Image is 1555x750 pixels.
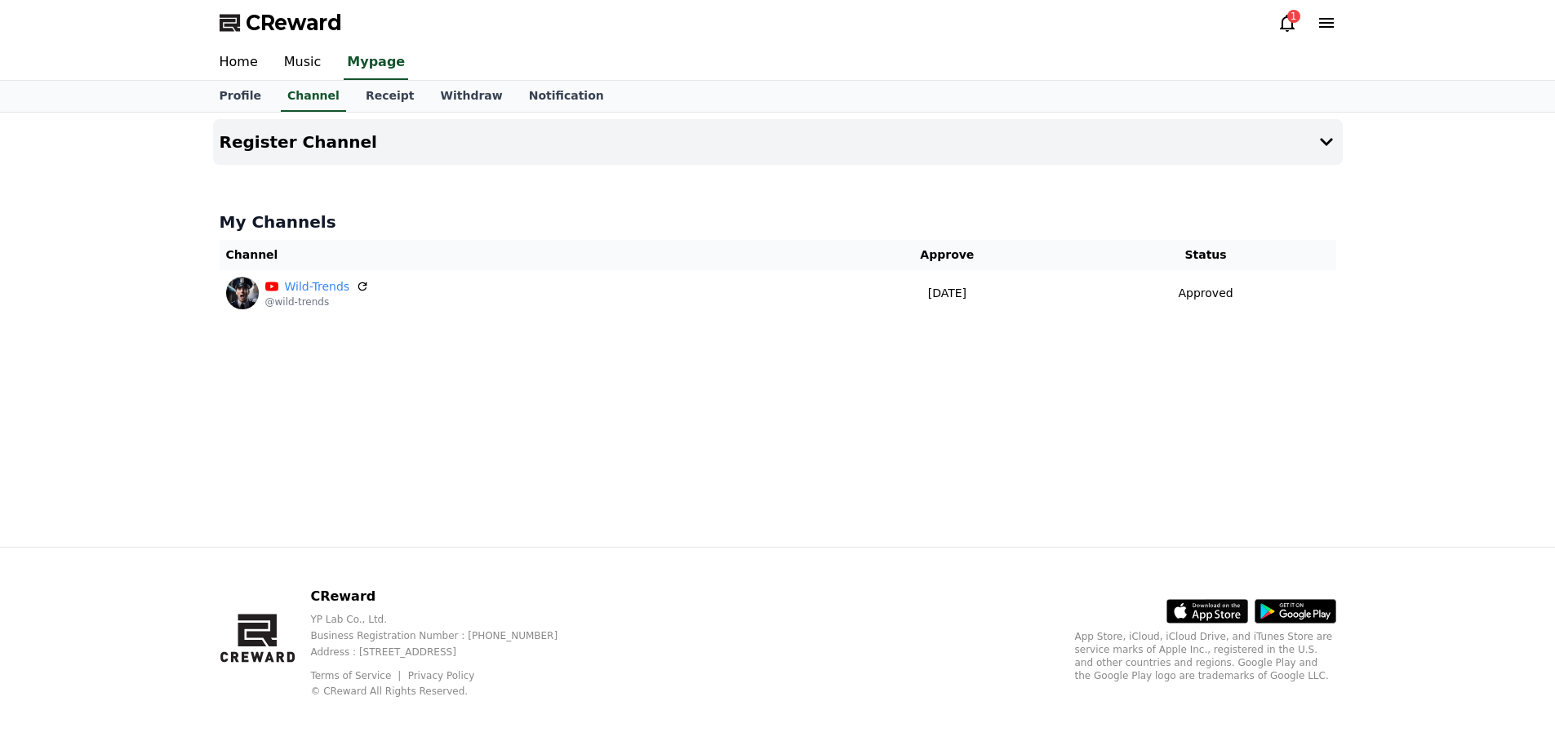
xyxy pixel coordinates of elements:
[310,613,584,626] p: YP Lab Co., Ltd.
[819,240,1076,270] th: Approve
[220,240,820,270] th: Channel
[220,10,342,36] a: CReward
[285,278,350,295] a: Wild-Trends
[1178,285,1233,302] p: Approved
[310,629,584,642] p: Business Registration Number : [PHONE_NUMBER]
[1076,240,1336,270] th: Status
[408,670,475,681] a: Privacy Policy
[427,81,515,112] a: Withdraw
[220,211,1336,233] h4: My Channels
[353,81,428,112] a: Receipt
[265,295,370,308] p: @wild-trends
[207,81,274,112] a: Profile
[344,46,408,80] a: Mypage
[516,81,617,112] a: Notification
[310,587,584,606] p: CReward
[1277,13,1297,33] a: 1
[220,133,377,151] h4: Register Channel
[310,685,584,698] p: © CReward All Rights Reserved.
[246,10,342,36] span: CReward
[281,81,346,112] a: Channel
[825,285,1069,302] p: [DATE]
[226,277,259,309] img: Wild-Trends
[310,670,403,681] a: Terms of Service
[207,46,271,80] a: Home
[310,646,584,659] p: Address : [STREET_ADDRESS]
[271,46,335,80] a: Music
[213,119,1343,165] button: Register Channel
[1075,630,1336,682] p: App Store, iCloud, iCloud Drive, and iTunes Store are service marks of Apple Inc., registered in ...
[1287,10,1300,23] div: 1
